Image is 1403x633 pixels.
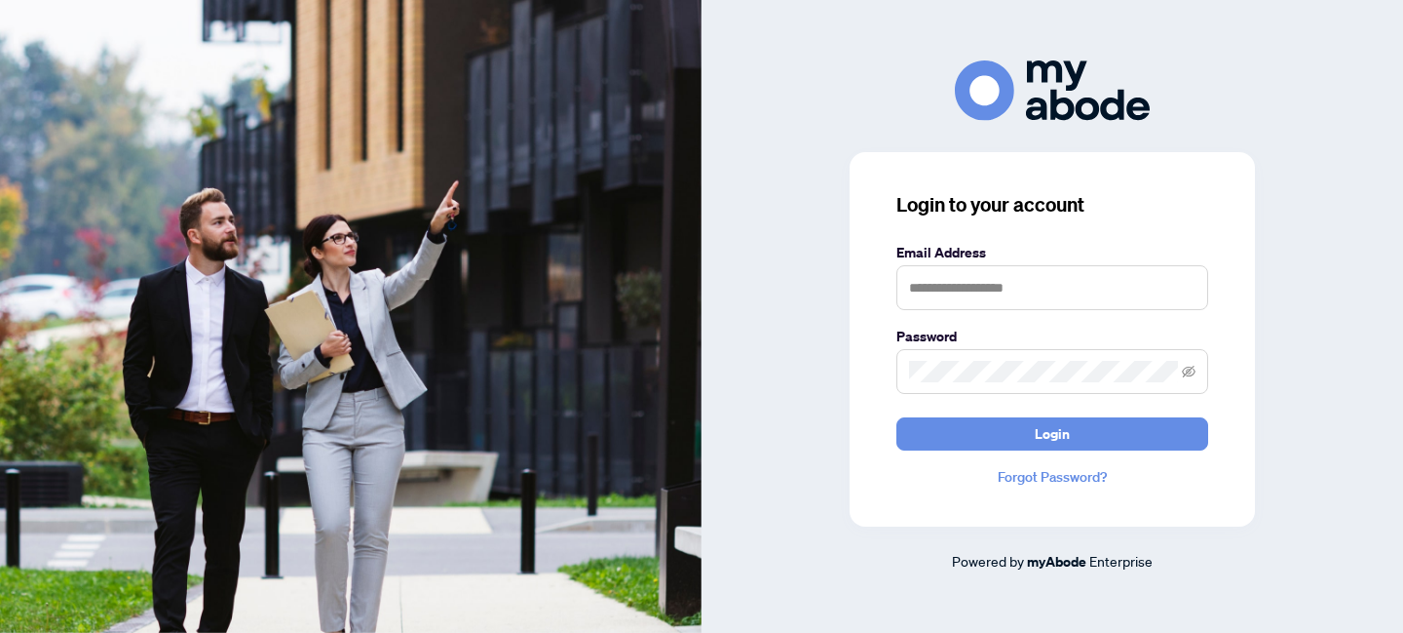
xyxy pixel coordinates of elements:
button: Login [896,417,1208,451]
a: Forgot Password? [896,466,1208,488]
a: myAbode [1027,551,1086,573]
span: Login [1035,418,1070,450]
img: ma-logo [955,60,1150,120]
span: Enterprise [1089,552,1153,570]
label: Email Address [896,242,1208,263]
span: Powered by [952,552,1024,570]
h3: Login to your account [896,191,1208,218]
label: Password [896,326,1208,347]
span: eye-invisible [1182,365,1195,378]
